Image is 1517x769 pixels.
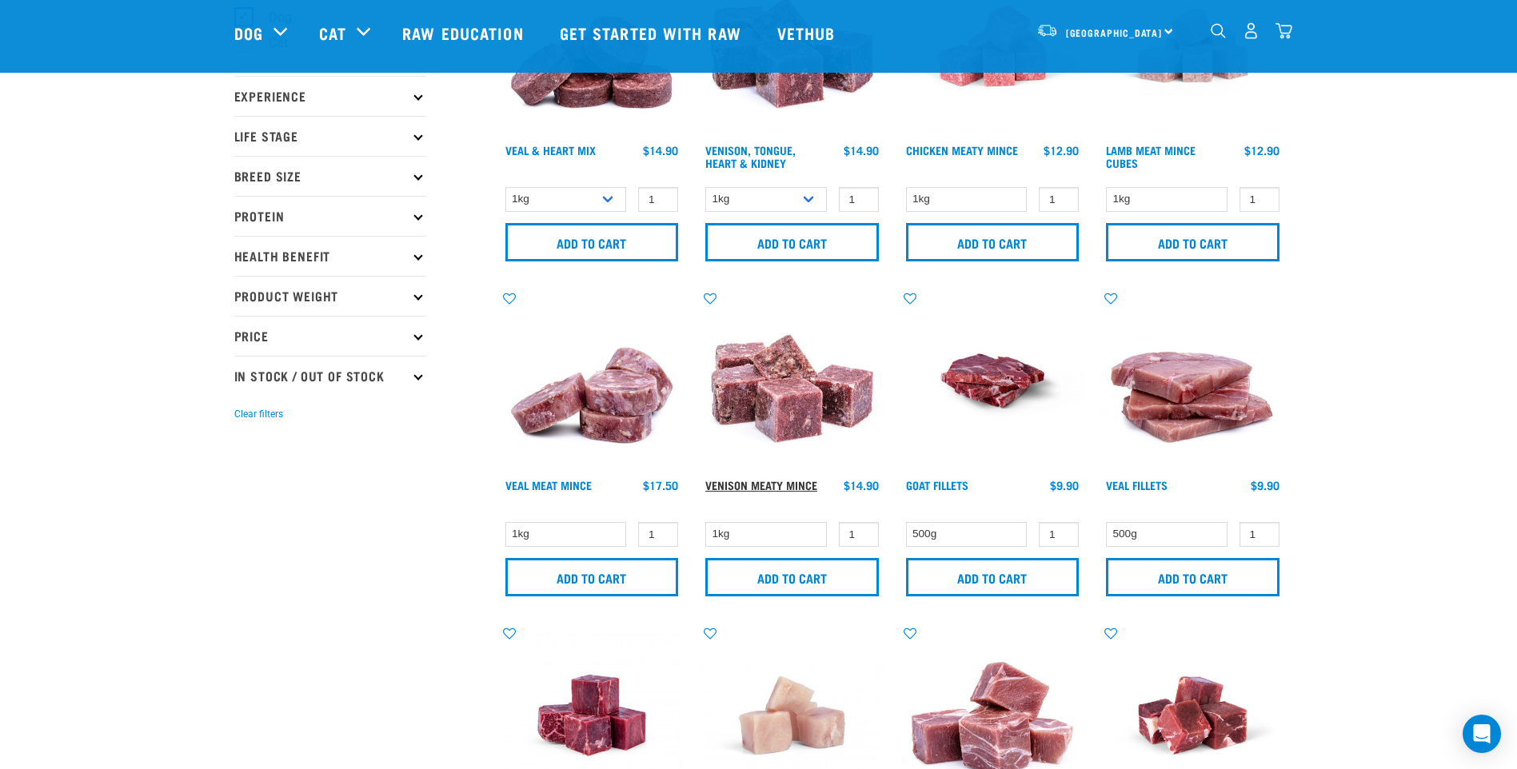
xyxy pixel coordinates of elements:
[319,21,346,45] a: Cat
[501,290,683,472] img: 1160 Veal Meat Mince Medallions 01
[839,187,879,212] input: 1
[544,1,761,65] a: Get started with Raw
[1106,558,1279,596] input: Add to cart
[643,479,678,492] div: $17.50
[701,290,883,472] img: 1117 Venison Meat Mince 01
[386,1,543,65] a: Raw Education
[906,482,968,488] a: Goat Fillets
[505,482,592,488] a: Veal Meat Mince
[705,147,796,165] a: Venison, Tongue, Heart & Kidney
[902,290,1084,472] img: Raw Essentials Goat Fillets
[906,147,1018,153] a: Chicken Meaty Mince
[234,407,283,421] button: Clear filters
[705,223,879,261] input: Add to cart
[234,76,426,116] p: Experience
[1251,479,1279,492] div: $9.90
[1044,144,1079,157] div: $12.90
[234,236,426,276] p: Health Benefit
[844,479,879,492] div: $14.90
[1244,144,1279,157] div: $12.90
[234,156,426,196] p: Breed Size
[1039,187,1079,212] input: 1
[1211,23,1226,38] img: home-icon-1@2x.png
[1050,479,1079,492] div: $9.90
[1066,30,1163,35] span: [GEOGRAPHIC_DATA]
[1106,223,1279,261] input: Add to cart
[234,276,426,316] p: Product Weight
[505,223,679,261] input: Add to cart
[1463,715,1501,753] div: Open Intercom Messenger
[906,558,1080,596] input: Add to cart
[1106,482,1168,488] a: Veal Fillets
[505,147,596,153] a: Veal & Heart Mix
[234,316,426,356] p: Price
[234,196,426,236] p: Protein
[505,558,679,596] input: Add to cart
[906,223,1080,261] input: Add to cart
[234,21,263,45] a: Dog
[1036,23,1058,38] img: van-moving.png
[844,144,879,157] div: $14.90
[1240,522,1279,547] input: 1
[234,356,426,396] p: In Stock / Out Of Stock
[705,558,879,596] input: Add to cart
[1240,187,1279,212] input: 1
[643,144,678,157] div: $14.90
[705,482,817,488] a: Venison Meaty Mince
[1102,290,1283,472] img: Stack Of Raw Veal Fillets
[839,522,879,547] input: 1
[1039,522,1079,547] input: 1
[1243,22,1260,39] img: user.png
[1106,147,1196,165] a: Lamb Meat Mince Cubes
[234,116,426,156] p: Life Stage
[1275,22,1292,39] img: home-icon@2x.png
[638,187,678,212] input: 1
[761,1,856,65] a: Vethub
[638,522,678,547] input: 1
